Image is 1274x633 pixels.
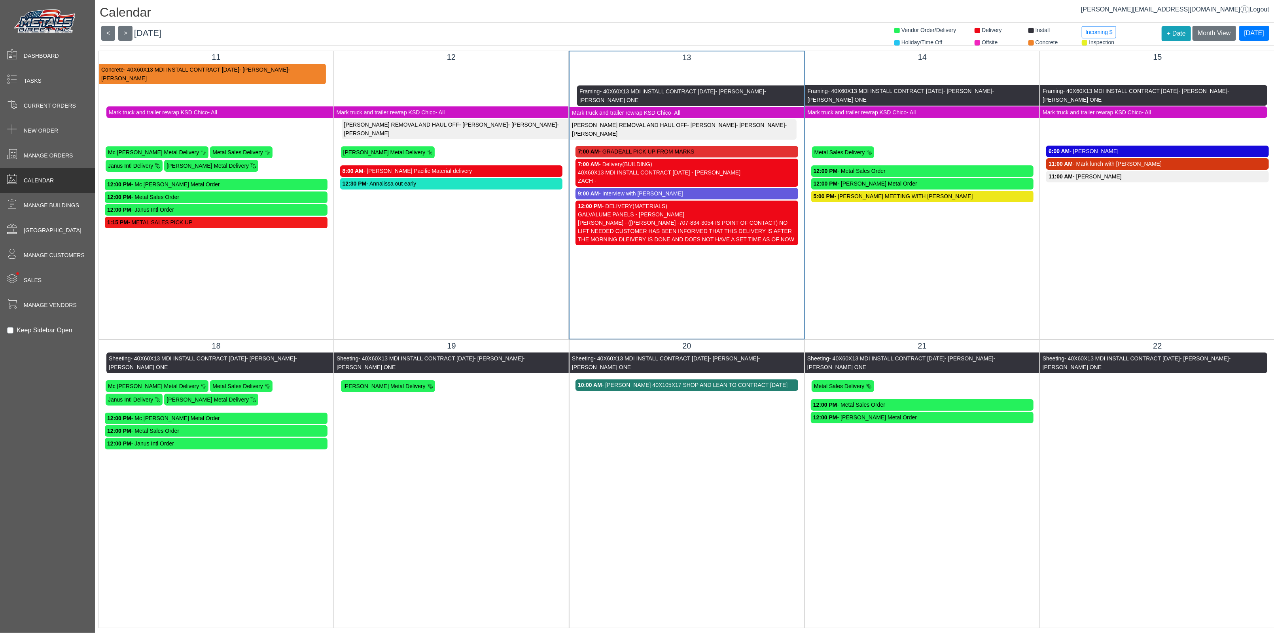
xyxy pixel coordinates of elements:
[12,7,79,36] img: Metals Direct Inc Logo
[246,355,295,362] span: - [PERSON_NAME]
[1035,39,1058,45] span: Concrete
[671,109,680,116] span: - All
[343,180,367,187] strong: 12:30 PM
[1049,161,1073,167] strong: 11:00 AM
[1081,6,1248,13] span: [PERSON_NAME][EMAIL_ADDRESS][DOMAIN_NAME]
[829,355,945,362] span: - 40X60X13 MDI INSTALL CONTRACT [DATE]
[813,402,837,408] strong: 12:00 PM
[1142,109,1151,115] span: - All
[107,415,131,421] strong: 12:00 PM
[435,109,445,115] span: - All
[101,26,115,41] button: <
[578,148,599,155] strong: 7:00 AM
[572,122,687,128] span: [PERSON_NAME] REMOVAL AND HAUL OFF
[459,121,508,128] span: - [PERSON_NAME]
[134,28,161,38] span: [DATE]
[107,194,131,200] strong: 12:00 PM
[1049,160,1266,168] div: - Mark lunch with [PERSON_NAME]
[107,414,325,423] div: - Mc [PERSON_NAME] Metal Order
[575,51,798,63] div: 13
[105,51,327,63] div: 11
[572,355,594,362] span: Sheeting
[814,192,1032,201] div: - [PERSON_NAME] MEETING WITH [PERSON_NAME]
[24,77,42,85] span: Tasks
[1239,26,1269,41] button: [DATE]
[808,88,994,103] span: - [PERSON_NAME] ONE
[813,414,837,421] strong: 12:00 PM
[814,383,865,389] span: Metal Sales Delivery
[1046,340,1269,352] div: 22
[1250,6,1269,13] span: Logout
[340,51,563,63] div: 12
[1043,109,1142,115] span: Mark truck and trailer rewrap KSD Chico
[1049,172,1266,181] div: - [PERSON_NAME]
[622,161,652,167] span: (BUILDING)
[811,51,1034,63] div: 14
[578,203,602,209] strong: 12:00 PM
[108,149,199,155] span: Mc [PERSON_NAME] Metal Delivery
[108,396,153,403] span: Janus Intl Delivery
[578,161,599,167] strong: 7:00 AM
[1063,88,1179,94] span: - 40X60X13 MDI INSTALL CONTRACT [DATE]
[1179,88,1228,94] span: - [PERSON_NAME]
[343,168,363,174] strong: 8:00 AM
[632,203,667,209] span: (MATERIALS)
[337,355,358,362] span: Sheeting
[343,383,426,389] span: [PERSON_NAME] Metal Delivery
[24,102,76,110] span: Current Orders
[578,190,796,198] div: - Interview with [PERSON_NAME]
[124,66,239,73] span: - 40X60X13 MDI INSTALL CONTRACT [DATE]
[508,121,557,128] span: - [PERSON_NAME]
[943,88,992,94] span: - [PERSON_NAME]
[107,427,325,435] div: - Metal Sales Order
[109,109,208,115] span: Mark truck and trailer rewrap KSD Chico
[1193,26,1236,41] button: Month View
[1049,173,1073,180] strong: 11:00 AM
[337,355,525,370] span: - [PERSON_NAME] ONE
[1043,88,1229,103] span: - [PERSON_NAME] ONE
[811,340,1034,352] div: 21
[1064,355,1180,362] span: - 40X60X13 MDI INSTALL CONTRACT [DATE]
[687,122,736,128] span: - [PERSON_NAME]
[24,276,42,284] span: Sales
[594,355,709,362] span: - 40X60X13 MDI INSTALL CONTRACT [DATE]
[578,169,796,177] div: 40X60X13 MDI INSTALL CONTRACT [DATE] - [PERSON_NAME]
[107,181,131,188] strong: 12:00 PM
[578,382,602,388] strong: 10:00 AM
[814,193,835,199] strong: 5:00 PM
[945,355,994,362] span: - [PERSON_NAME]
[814,167,1032,175] div: - Metal Sales Order
[24,152,73,160] span: Manage Orders
[578,381,796,389] div: - [PERSON_NAME] 40X105X17 SHOP AND LEAN TO CONTRACT [DATE]
[813,401,1031,409] div: - Metal Sales Order
[474,355,523,362] span: - [PERSON_NAME]
[808,109,907,115] span: Mark truck and trailer rewrap KSD Chico
[1081,5,1269,14] div: |
[239,66,288,73] span: - [PERSON_NAME]
[578,190,599,197] strong: 9:00 AM
[572,355,760,370] span: - [PERSON_NAME] ONE
[107,428,131,434] strong: 12:00 PM
[578,202,796,210] div: - DELIVERY
[107,206,325,214] div: - Janus Intl Order
[578,177,796,185] div: ZACH -
[24,251,85,260] span: Manage Customers
[579,88,600,95] span: Framing
[578,219,796,244] div: [PERSON_NAME] - ([PERSON_NAME] -707-834-3054 IS POINT OF CONTACT) NO LIFT NEEDED CUSTOMER HAS BEE...
[105,340,327,352] div: 18
[24,226,81,235] span: [GEOGRAPHIC_DATA]
[814,180,838,187] strong: 12:00 PM
[343,149,426,155] span: [PERSON_NAME] Metal Delivery
[131,355,246,362] span: - 40X60X13 MDI INSTALL CONTRACT [DATE]
[572,109,671,116] span: Mark truck and trailer rewrap KSD Chico
[344,121,459,128] span: [PERSON_NAME] REMOVAL AND HAUL OFF
[212,383,263,389] span: Metal Sales Delivery
[1082,26,1116,38] button: Incoming $
[107,440,325,448] div: - Janus Intl Order
[901,27,956,33] span: Vendor Order/Delivery
[343,180,560,188] div: - Annalissa out early
[167,163,249,169] span: [PERSON_NAME] Metal Delivery
[814,180,1032,188] div: - [PERSON_NAME] Metal Order
[107,219,128,226] strong: 1:15 PM
[1035,27,1050,33] span: Install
